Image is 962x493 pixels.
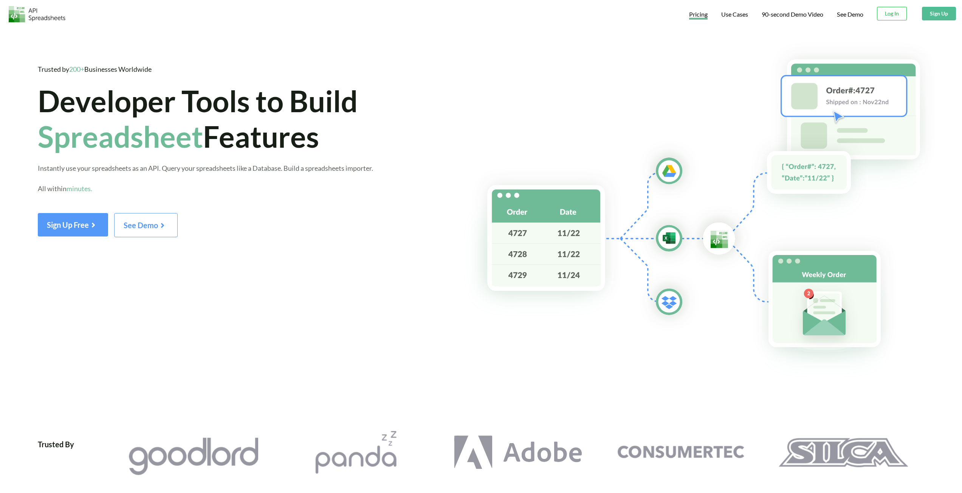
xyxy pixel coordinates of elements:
a: Adobe Logo [437,431,600,474]
button: Sign Up [922,7,956,20]
img: Consumertec Logo [615,431,745,474]
a: Silca Logo [762,431,924,474]
span: 200+ [69,65,84,73]
button: See Demo [114,213,178,237]
a: Pandazzz Logo [274,431,437,474]
a: See Demo [837,11,863,19]
button: Log In [877,7,907,20]
img: Goodlord Logo [128,435,258,478]
span: Spreadsheet [38,119,203,154]
div: Trusted By [38,431,74,478]
span: Sign Up Free [47,220,99,229]
span: minutes. [67,184,92,193]
button: Sign Up Free [38,213,108,236]
span: Developer Tools to Build Features [38,83,358,154]
img: Hero Spreadsheet Flow [462,42,962,378]
img: Silca Logo [778,431,908,474]
span: Instantly use your spreadsheets as an API. Query your spreadsheets like a Database. Build a sprea... [38,164,373,193]
span: Trusted by Businesses Worldwide [38,65,152,73]
span: See Demo [124,221,168,230]
span: Pricing [689,11,708,20]
a: Goodlord Logo [112,431,274,478]
span: 90-second Demo Video [762,11,823,17]
img: Logo.png [9,6,65,22]
a: See Demo [114,223,178,230]
img: Pandazzz Logo [291,431,421,474]
span: Use Cases [721,11,748,18]
img: Adobe Logo [453,431,583,474]
a: Consumertec Logo [599,431,762,474]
